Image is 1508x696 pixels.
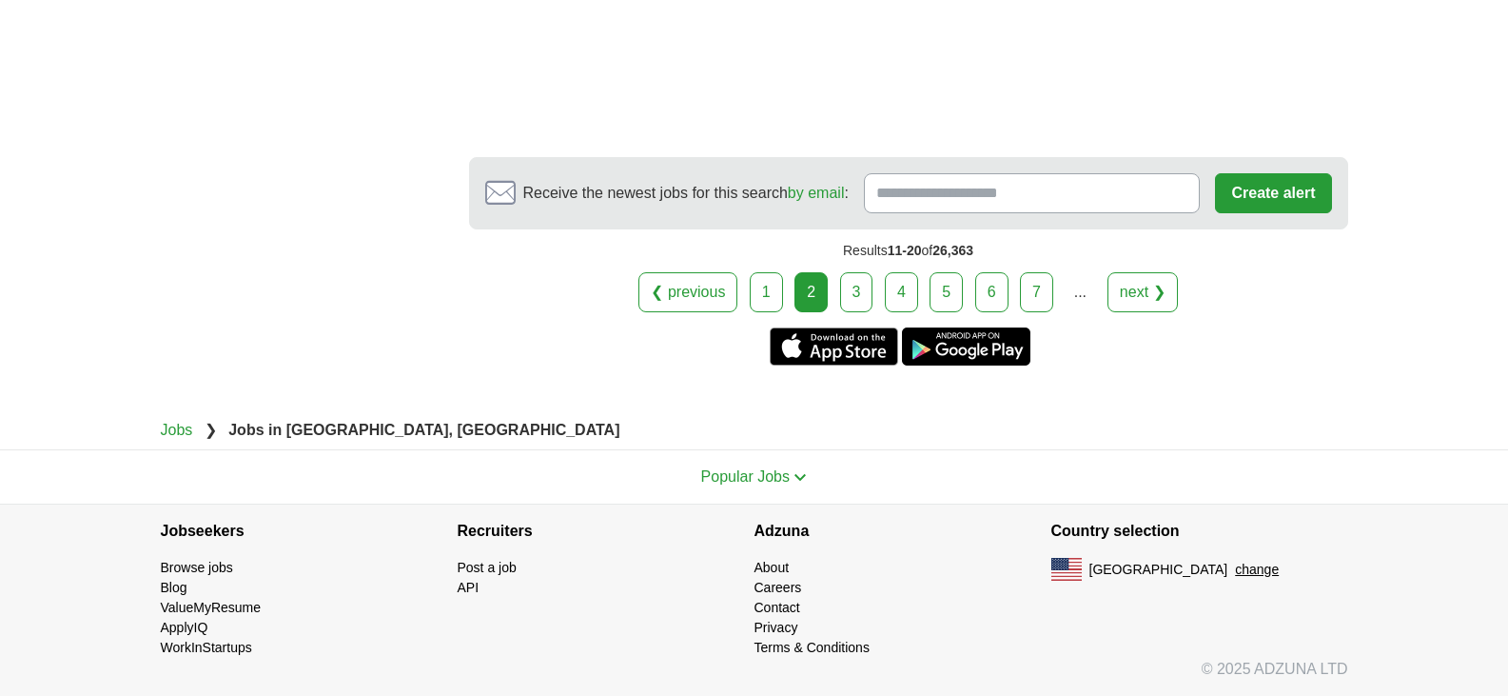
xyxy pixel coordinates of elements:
a: Blog [161,580,187,595]
img: US flag [1051,558,1082,581]
div: Results of [469,229,1348,272]
a: Post a job [458,560,517,575]
a: ❮ previous [638,272,737,312]
a: Get the Android app [902,328,1030,366]
div: ... [1061,273,1099,311]
h4: Country selection [1051,505,1348,558]
strong: Jobs in [GEOGRAPHIC_DATA], [GEOGRAPHIC_DATA] [228,422,619,438]
a: Get the iPhone app [770,328,898,366]
a: ApplyIQ [161,620,208,635]
span: 11-20 [888,243,922,258]
a: WorkInStartups [161,640,252,655]
a: next ❯ [1107,272,1178,312]
span: Popular Jobs [701,468,790,485]
button: Create alert [1215,173,1331,213]
a: Jobs [161,422,193,438]
a: Privacy [754,620,798,635]
span: [GEOGRAPHIC_DATA] [1089,560,1228,580]
a: 1 [750,272,783,312]
a: API [458,580,480,595]
a: ValueMyResume [161,600,262,615]
a: Contact [754,600,800,615]
a: About [754,560,790,575]
a: 7 [1020,272,1053,312]
div: © 2025 ADZUNA LTD [146,658,1363,696]
a: by email [788,185,845,201]
span: 26,363 [932,243,973,258]
a: Browse jobs [161,560,233,575]
a: 4 [885,272,918,312]
span: ❯ [205,422,217,438]
a: 3 [840,272,873,312]
a: Terms & Conditions [754,640,870,655]
img: toggle icon [793,473,807,482]
a: 6 [975,272,1009,312]
button: change [1235,560,1279,580]
span: Receive the newest jobs for this search : [523,182,849,205]
a: 5 [930,272,963,312]
a: Careers [754,580,802,595]
div: 2 [794,272,828,312]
